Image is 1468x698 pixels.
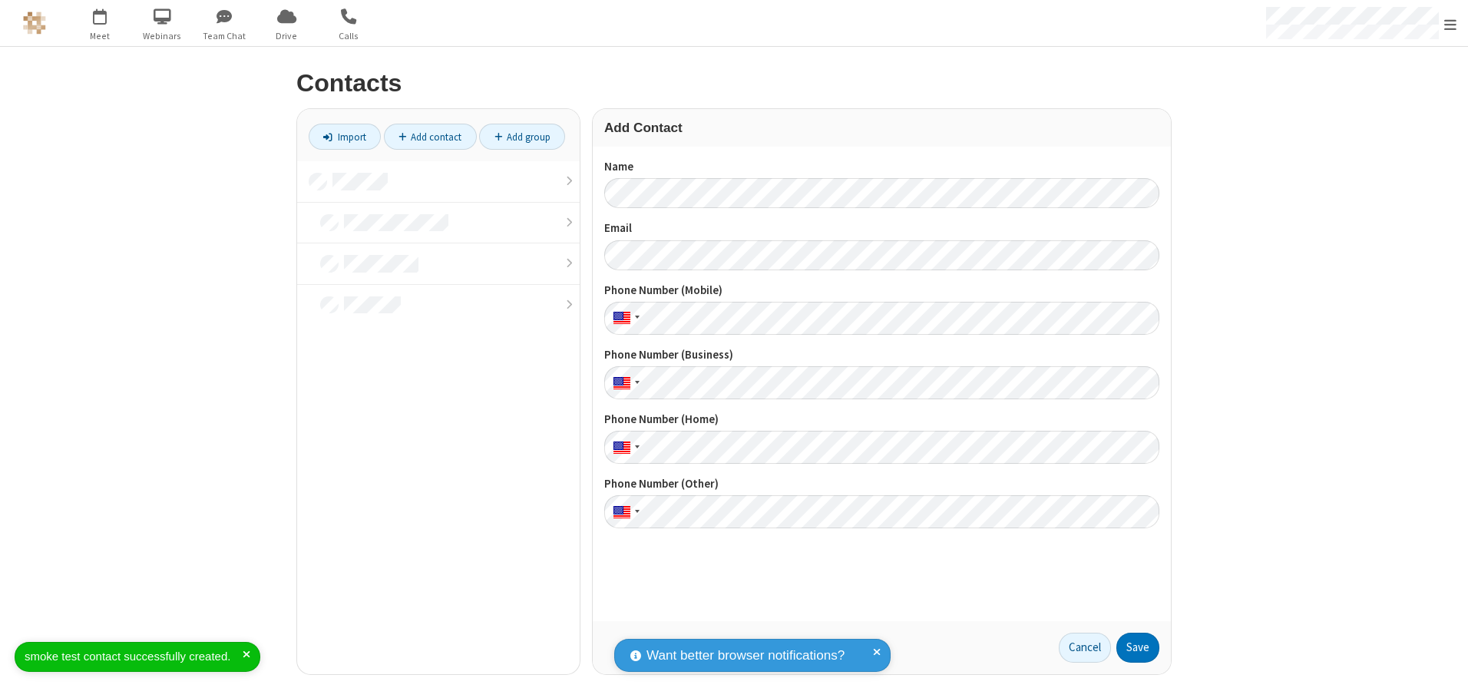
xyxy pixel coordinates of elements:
label: Phone Number (Home) [604,411,1159,428]
span: Drive [258,29,316,43]
label: Phone Number (Other) [604,475,1159,493]
span: Webinars [134,29,191,43]
img: QA Selenium DO NOT DELETE OR CHANGE [23,12,46,35]
h2: Contacts [296,70,1172,97]
div: United States: + 1 [604,495,644,528]
div: United States: + 1 [604,366,644,399]
label: Email [604,220,1159,237]
span: Team Chat [196,29,253,43]
a: Add contact [384,124,477,150]
div: United States: + 1 [604,302,644,335]
a: Import [309,124,381,150]
label: Phone Number (Business) [604,346,1159,364]
div: smoke test contact successfully created. [25,648,243,666]
button: Save [1116,633,1159,663]
span: Meet [71,29,129,43]
label: Name [604,158,1159,176]
span: Calls [320,29,378,43]
h3: Add Contact [604,121,1159,135]
label: Phone Number (Mobile) [604,282,1159,299]
div: United States: + 1 [604,431,644,464]
a: Cancel [1059,633,1111,663]
a: Add group [479,124,565,150]
span: Want better browser notifications? [646,646,845,666]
